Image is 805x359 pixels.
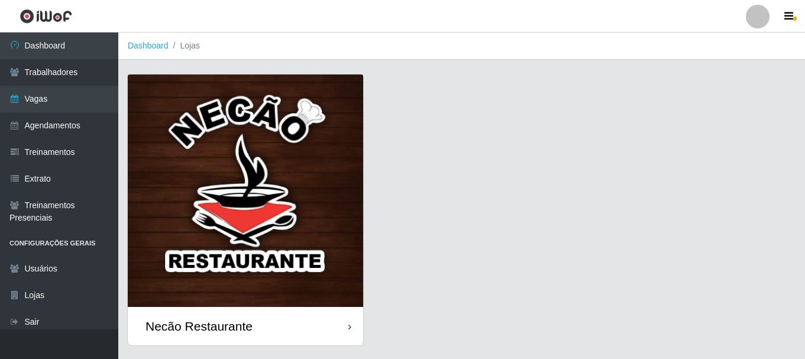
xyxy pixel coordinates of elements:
li: Lojas [169,40,200,52]
a: Dashboard [128,41,169,50]
img: cardImg [128,75,363,307]
a: Necão Restaurante [128,75,363,345]
nav: breadcrumb [118,33,805,60]
img: CoreUI Logo [20,9,72,24]
div: Necão Restaurante [146,319,253,334]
